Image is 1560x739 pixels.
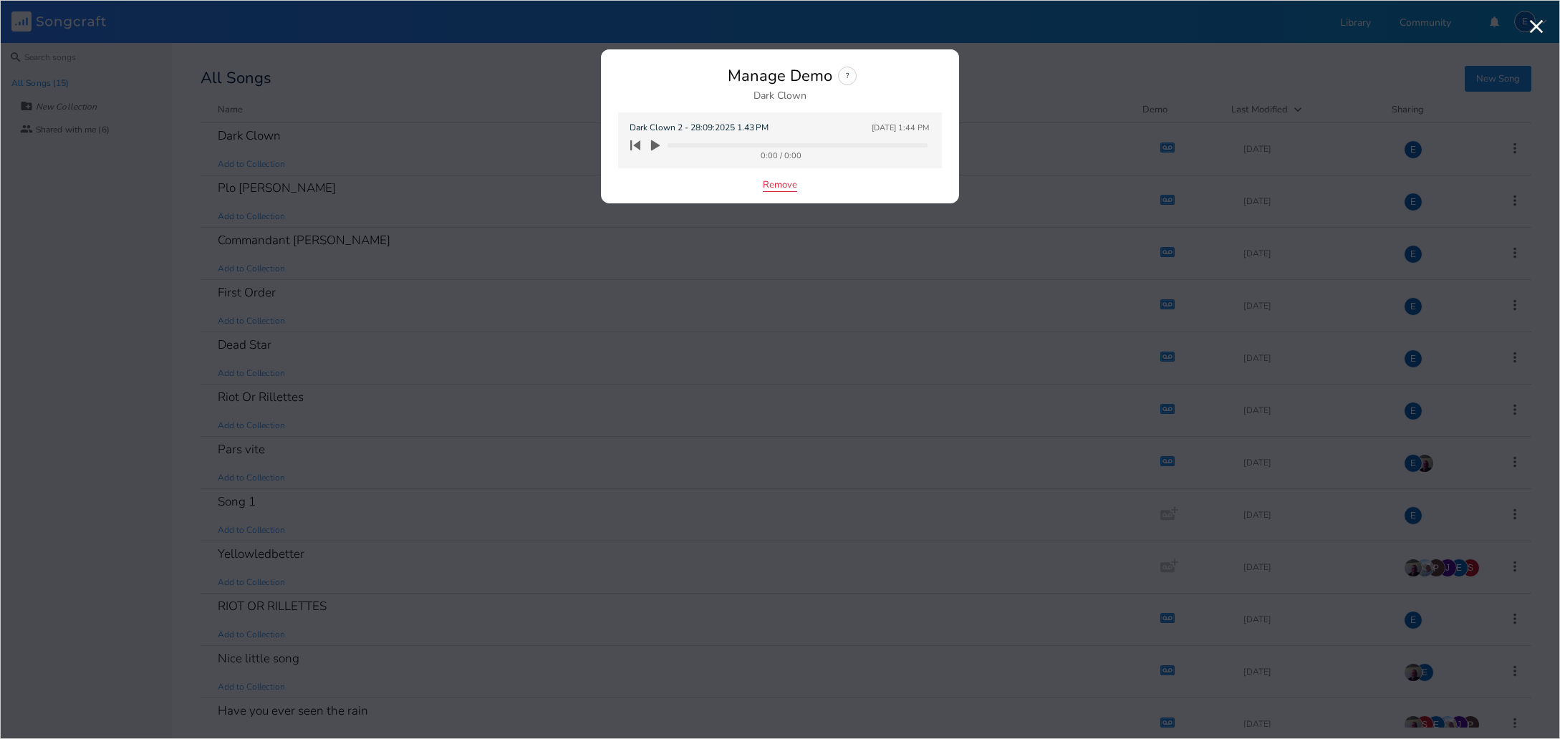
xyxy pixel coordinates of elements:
[872,124,929,132] div: [DATE] 1:44 PM
[728,68,832,84] div: Manage Demo
[634,152,928,160] div: 0:00 / 0:00
[630,121,769,135] span: Dark Clown 2 - 28:09:2025 1.43 PM
[763,180,797,192] button: Remove
[838,67,857,85] div: ?
[753,91,807,101] div: Dark Clown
